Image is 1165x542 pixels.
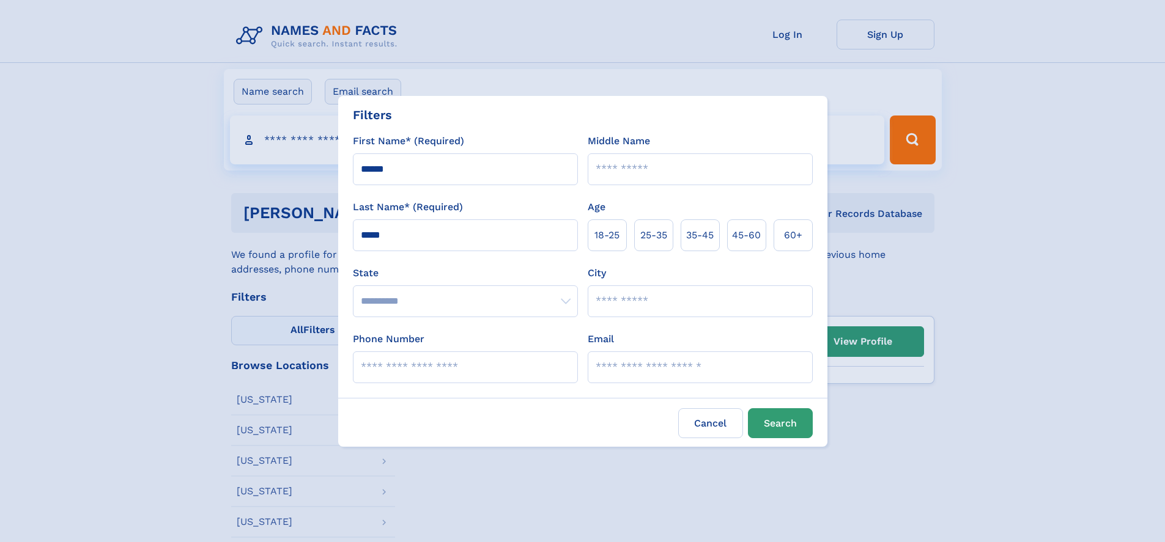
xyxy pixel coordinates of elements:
span: 35‑45 [686,228,714,243]
label: City [588,266,606,280]
div: Filters [353,106,392,124]
label: Phone Number [353,332,424,346]
span: 45‑60 [732,228,761,243]
label: Cancel [678,408,743,438]
label: Age [588,200,605,214]
label: State [353,266,578,280]
label: Email [588,332,614,346]
span: 25‑35 [640,228,667,243]
label: Last Name* (Required) [353,200,463,214]
span: 60+ [784,228,802,243]
span: 18‑25 [594,228,619,243]
button: Search [748,408,813,438]
label: First Name* (Required) [353,134,464,148]
label: Middle Name [588,134,650,148]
